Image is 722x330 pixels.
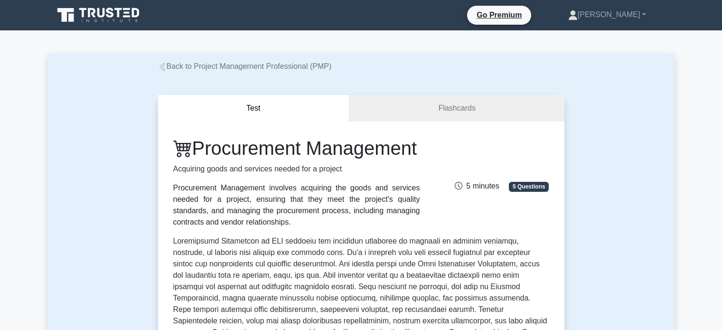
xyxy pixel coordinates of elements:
span: 5 minutes [455,182,499,190]
span: 5 Questions [509,182,549,191]
h1: Procurement Management [173,137,420,160]
p: Acquiring goods and services needed for a project [173,163,420,175]
a: [PERSON_NAME] [545,5,669,24]
div: Procurement Management involves acquiring the goods and services needed for a project, ensuring t... [173,182,420,228]
a: Flashcards [349,95,564,122]
a: Back to Project Management Professional (PMP) [158,62,332,70]
button: Test [158,95,350,122]
a: Go Premium [471,9,527,21]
